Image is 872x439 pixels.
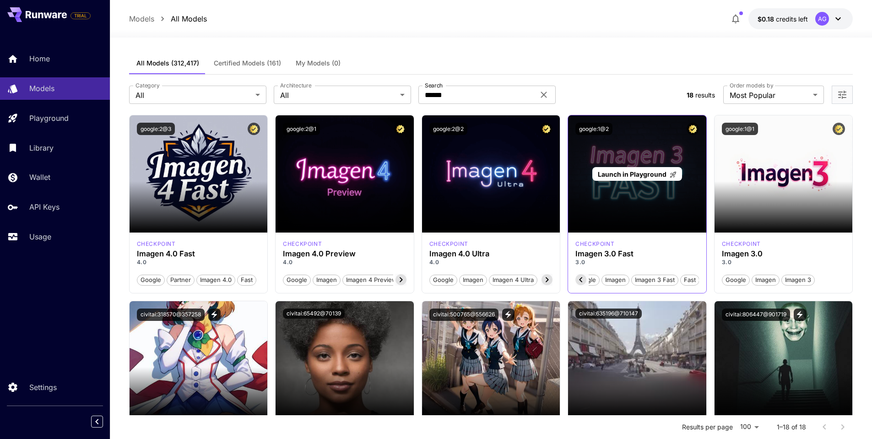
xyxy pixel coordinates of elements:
[137,240,176,248] p: checkpoint
[722,276,749,285] span: Google
[342,274,401,286] button: Imagen 4 Preview
[722,249,845,258] div: Imagen 3.0
[135,90,252,101] span: All
[777,423,806,432] p: 1–18 of 18
[197,276,235,285] span: Imagen 4.0
[681,276,699,285] span: Fast
[429,274,457,286] button: Google
[280,90,396,101] span: All
[601,274,629,286] button: Imagen
[29,382,57,393] p: Settings
[592,167,682,181] a: Launch in Playground
[429,309,498,321] button: civitai:500765@556626
[429,123,467,135] button: google:2@2
[680,274,699,286] button: Fast
[136,59,199,67] span: All Models (312,417)
[687,123,699,135] button: Certified Model – Vetted for best performance and includes a commercial license.
[752,274,780,286] button: Imagen
[575,240,614,248] div: imagen3fast
[794,309,806,321] button: View trigger words
[602,276,629,285] span: Imagen
[29,53,50,64] p: Home
[722,240,761,248] p: checkpoint
[237,274,256,286] button: Fast
[502,309,515,321] button: View trigger words
[208,309,221,321] button: View trigger words
[748,8,853,29] button: $0.1776AG
[29,113,69,124] p: Playground
[29,231,51,242] p: Usage
[137,123,175,135] button: google:2@3
[598,170,666,178] span: Launch in Playground
[137,274,165,286] button: Google
[540,123,552,135] button: Certified Model – Vetted for best performance and includes a commercial license.
[137,276,164,285] span: Google
[238,276,256,285] span: Fast
[429,249,553,258] h3: Imagen 4.0 Ultra
[758,14,808,24] div: $0.1776
[248,123,260,135] button: Certified Model – Vetted for best performance and includes a commercial license.
[343,276,400,285] span: Imagen 4 Preview
[283,240,322,248] p: checkpoint
[71,12,90,19] span: TRIAL
[171,13,207,24] a: All Models
[91,416,103,428] button: Collapse sidebar
[722,258,845,266] p: 3.0
[632,276,678,285] span: Imagen 3 Fast
[575,240,614,248] p: checkpoint
[631,274,678,286] button: Imagen 3 Fast
[129,13,154,24] a: Models
[29,83,54,94] p: Models
[575,258,699,266] p: 3.0
[429,258,553,266] p: 4.0
[575,249,699,258] h3: Imagen 3.0 Fast
[687,91,693,99] span: 18
[730,90,809,101] span: Most Popular
[214,59,281,67] span: Certified Models (161)
[489,276,537,285] span: Imagen 4 Ultra
[129,13,207,24] nav: breadcrumb
[695,91,715,99] span: results
[682,423,733,432] p: Results per page
[137,240,176,248] div: imagen4fast
[782,276,814,285] span: Imagen 3
[430,276,457,285] span: Google
[313,274,341,286] button: Imagen
[460,276,487,285] span: Imagen
[70,10,91,21] span: Add your payment card to enable full platform functionality.
[137,309,205,321] button: civitai:318570@357258
[429,240,468,248] div: imagen4ultra
[722,309,790,321] button: civitai:806447@901719
[833,123,845,135] button: Certified Model – Vetted for best performance and includes a commercial license.
[752,276,779,285] span: Imagen
[137,249,260,258] h3: Imagen 4.0 Fast
[837,89,848,101] button: Open more filters
[167,274,195,286] button: Partner
[283,240,322,248] div: imagen4preview
[29,172,50,183] p: Wallet
[283,123,320,135] button: google:2@1
[575,123,612,135] button: google:1@2
[137,258,260,266] p: 4.0
[196,274,235,286] button: Imagen 4.0
[722,123,758,135] button: google:1@1
[781,274,815,286] button: Imagen 3
[283,276,310,285] span: Google
[313,276,340,285] span: Imagen
[283,249,406,258] h3: Imagen 4.0 Preview
[815,12,829,26] div: AG
[425,81,443,89] label: Search
[489,274,537,286] button: Imagen 4 Ultra
[429,240,468,248] p: checkpoint
[730,81,773,89] label: Order models by
[283,258,406,266] p: 4.0
[283,274,311,286] button: Google
[776,15,808,23] span: credits left
[296,59,341,67] span: My Models (0)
